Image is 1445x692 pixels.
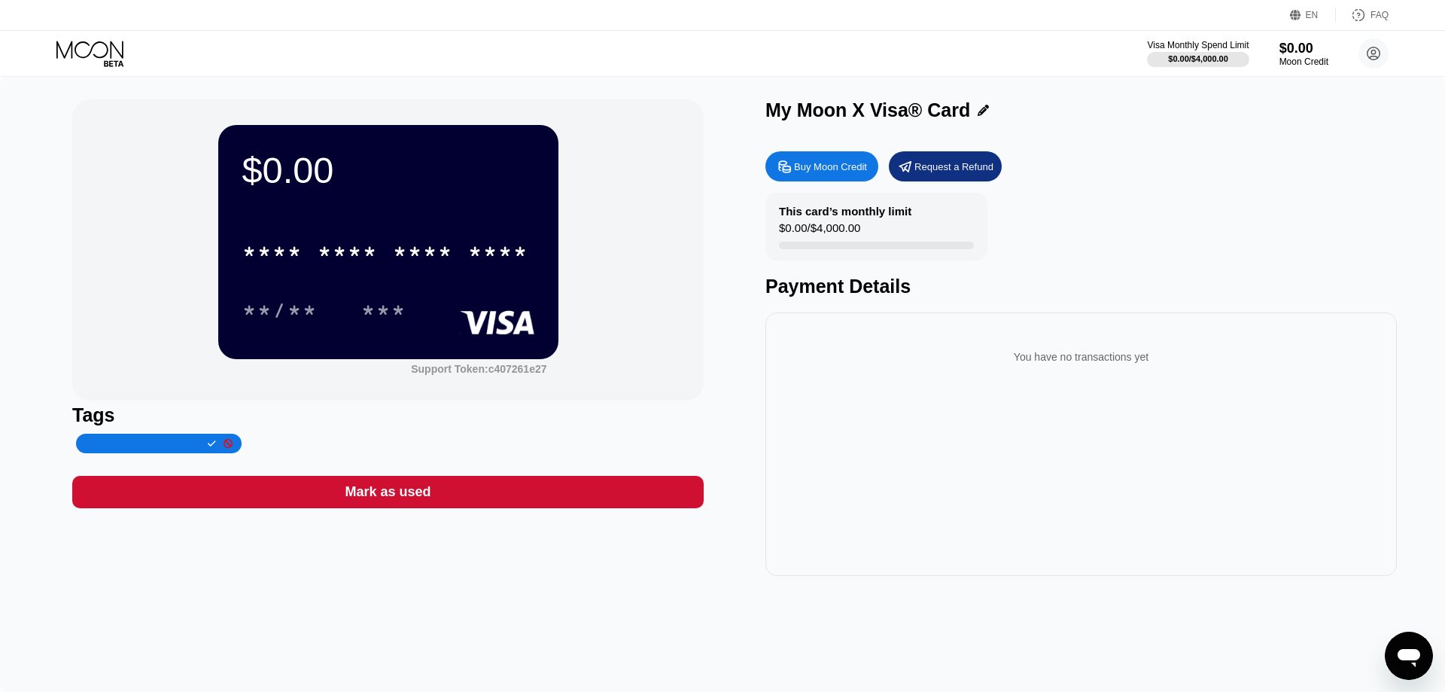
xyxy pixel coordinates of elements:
div: $0.00Moon Credit [1279,41,1328,67]
div: Mark as used [72,476,704,508]
div: Visa Monthly Spend Limit$0.00/$4,000.00 [1147,40,1249,67]
div: EN [1306,10,1319,20]
div: $0.00 / $4,000.00 [779,221,860,242]
iframe: Button to launch messaging window [1385,632,1433,680]
div: FAQ [1370,10,1389,20]
div: Request a Refund [889,151,1002,181]
div: $0.00 [1279,41,1328,56]
div: Request a Refund [914,160,993,173]
div: Support Token:c407261e27 [411,363,546,375]
div: $0.00 [242,149,534,191]
div: Moon Credit [1279,56,1328,67]
div: Buy Moon Credit [765,151,878,181]
div: $0.00 / $4,000.00 [1168,54,1228,63]
div: Tags [72,404,704,426]
div: Mark as used [345,483,430,501]
div: My Moon X Visa® Card [765,99,970,121]
div: FAQ [1336,8,1389,23]
div: EN [1290,8,1336,23]
div: Buy Moon Credit [794,160,867,173]
div: Visa Monthly Spend Limit [1147,40,1249,50]
div: Payment Details [765,276,1397,297]
div: Support Token: c407261e27 [411,363,546,375]
div: You have no transactions yet [777,336,1385,378]
div: This card’s monthly limit [779,205,911,218]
